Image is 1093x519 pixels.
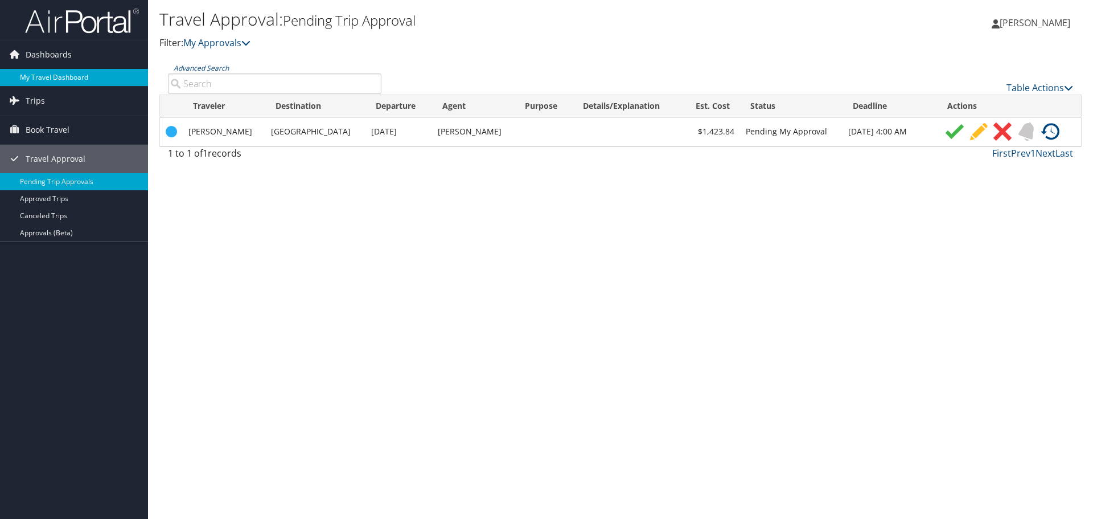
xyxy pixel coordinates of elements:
[1011,147,1030,160] a: Prev
[26,116,69,144] span: Book Travel
[993,122,1012,141] img: ta-cancel.png
[174,63,229,73] a: Advanced Search
[969,122,988,141] img: ta-modify.png
[265,117,365,146] td: [GEOGRAPHIC_DATA]
[283,11,416,30] small: Pending Trip Approval
[680,95,741,117] th: Est. Cost: activate to sort column ascending
[1030,147,1036,160] a: 1
[992,147,1011,160] a: First
[1055,147,1073,160] a: Last
[1041,122,1059,141] img: ta-history.png
[166,126,177,137] img: blue-dot-24x24.png
[183,36,250,49] a: My Approvals
[1000,17,1070,29] span: [PERSON_NAME]
[183,95,265,117] th: Traveler: activate to sort column ascending
[1017,122,1036,141] img: ta-remind-inactive.png
[1036,147,1055,160] a: Next
[159,7,774,31] h1: Travel Approval:
[740,117,842,146] td: Pending My Approval
[203,147,208,160] span: 1
[432,117,515,146] td: [PERSON_NAME]
[943,122,967,141] a: Approve
[967,122,991,141] a: Modify
[26,87,45,115] span: Trips
[432,95,515,117] th: Agent
[168,73,381,94] input: Advanced Search
[1038,122,1062,141] a: View History
[1006,81,1073,94] a: Table Actions
[740,95,842,117] th: Status: activate to sort column ascending
[26,40,72,69] span: Dashboards
[992,6,1082,40] a: [PERSON_NAME]
[365,117,432,146] td: [DATE]
[843,95,937,117] th: Deadline: activate to sort column descending
[843,117,937,146] td: [DATE] 4:00 AM
[1014,122,1038,141] a: Remind
[680,117,741,146] td: $1,423.84
[937,95,1081,117] th: Actions
[265,95,365,117] th: Destination: activate to sort column ascending
[26,145,85,173] span: Travel Approval
[168,146,381,166] div: 1 to 1 of records
[573,95,680,117] th: Details/Explanation
[159,36,774,51] p: Filter:
[183,117,265,146] td: [PERSON_NAME]
[365,95,432,117] th: Departure: activate to sort column ascending
[515,95,573,117] th: Purpose
[25,7,139,34] img: airportal-logo.png
[991,122,1014,141] a: Cancel
[946,122,964,141] img: ta-approve.png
